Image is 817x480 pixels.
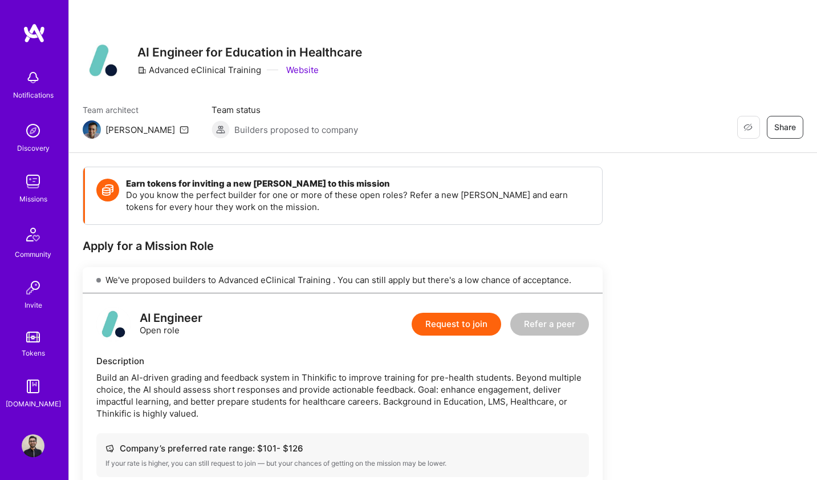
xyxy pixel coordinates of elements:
i: icon Cash [105,444,114,453]
span: Builders proposed to company [234,124,358,136]
div: If your rate is higher, you can still request to join — but your chances of getting on the missio... [105,459,580,468]
div: [DOMAIN_NAME] [6,398,61,410]
div: Open role [140,312,202,336]
div: We've proposed builders to Advanced eClinical Training . You can still apply but there's a low ch... [83,267,603,293]
img: User Avatar [22,434,44,457]
div: Notifications [13,89,54,101]
img: Builders proposed to company [212,120,230,139]
img: logo [23,23,46,43]
div: Invite [25,299,42,311]
img: Community [19,221,47,248]
i: icon EyeClosed [743,123,753,132]
p: Do you know the perfect builder for one or more of these open roles? Refer a new [PERSON_NAME] an... [126,189,591,213]
span: Share [774,122,796,133]
img: tokens [26,332,40,342]
div: Description [96,355,589,367]
img: bell [22,66,44,89]
div: Tokens [22,347,45,359]
div: Build an AI-driven grading and feedback system in Thinkific to improve training for pre-health st... [96,372,589,420]
h3: AI Engineer for Education in Healthcare [137,45,362,59]
button: Share [767,116,803,139]
div: Company’s preferred rate range: $ 101 - $ 126 [105,442,580,454]
div: [PERSON_NAME] [105,124,175,136]
img: logo [96,307,131,341]
img: guide book [22,375,44,398]
img: Token icon [96,179,119,201]
img: Team Architect [83,120,101,139]
img: Invite [22,276,44,299]
div: Advanced eClinical Training [137,64,261,76]
i: icon CompanyGray [137,66,147,75]
div: Community [15,248,51,260]
h4: Earn tokens for inviting a new [PERSON_NAME] to this mission [126,179,591,189]
span: Team status [212,104,358,116]
a: Website [284,64,319,76]
img: Company Logo [83,40,124,81]
button: Request to join [412,313,501,336]
button: Refer a peer [510,313,589,336]
div: Discovery [17,142,50,154]
a: User Avatar [19,434,47,457]
div: Missions [19,193,47,205]
img: discovery [22,119,44,142]
img: teamwork [22,170,44,193]
span: Team architect [83,104,189,116]
div: Apply for a Mission Role [83,239,603,253]
i: icon Mail [180,125,189,134]
div: AI Engineer [140,312,202,324]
